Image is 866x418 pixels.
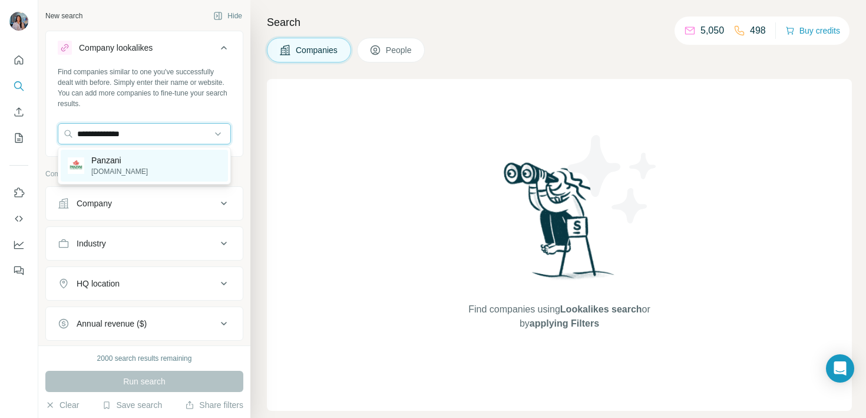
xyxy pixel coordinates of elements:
[46,310,243,338] button: Annual revenue ($)
[58,67,231,109] div: Find companies similar to one you've successfully dealt with before. Simply enter their name or w...
[46,229,243,258] button: Industry
[826,354,854,383] div: Open Intercom Messenger
[102,399,162,411] button: Save search
[205,7,250,25] button: Hide
[45,169,243,179] p: Company information
[46,269,243,298] button: HQ location
[9,234,28,255] button: Dashboard
[77,198,112,209] div: Company
[785,22,840,39] button: Buy credits
[560,304,642,314] span: Lookalikes search
[46,189,243,218] button: Company
[68,157,84,174] img: Panzani
[465,302,653,331] span: Find companies using or by
[9,50,28,71] button: Quick start
[77,278,120,289] div: HQ location
[185,399,243,411] button: Share filters
[9,208,28,229] button: Use Surfe API
[91,154,148,166] p: Panzani
[9,75,28,97] button: Search
[77,238,106,249] div: Industry
[9,127,28,149] button: My lists
[9,260,28,281] button: Feedback
[530,318,599,328] span: applying Filters
[560,126,666,232] img: Surfe Illustration - Stars
[9,182,28,203] button: Use Surfe on LinkedIn
[45,11,82,21] div: New search
[267,14,852,31] h4: Search
[97,353,192,364] div: 2000 search results remaining
[9,12,28,31] img: Avatar
[498,159,621,291] img: Surfe Illustration - Woman searching with binoculars
[46,34,243,67] button: Company lookalikes
[91,166,148,177] p: [DOMAIN_NAME]
[296,44,339,56] span: Companies
[750,24,766,38] p: 498
[700,24,724,38] p: 5,050
[386,44,413,56] span: People
[9,101,28,123] button: Enrich CSV
[77,318,147,330] div: Annual revenue ($)
[45,399,79,411] button: Clear
[79,42,153,54] div: Company lookalikes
